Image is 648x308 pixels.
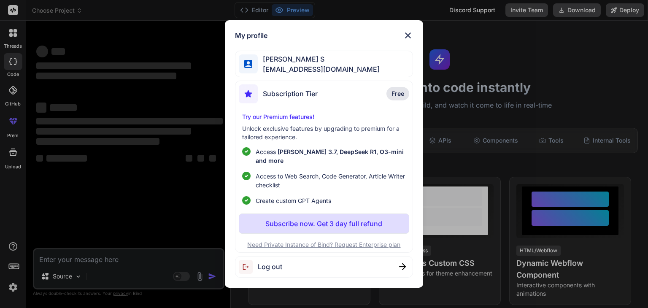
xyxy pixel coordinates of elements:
img: checklist [242,172,251,180]
h1: My profile [235,30,267,41]
img: logout [239,260,258,274]
p: Subscribe now. Get 3 day full refund [265,219,382,229]
button: Subscribe now. Get 3 day full refund [239,213,409,234]
img: profile [244,60,252,68]
span: Log out [258,262,282,272]
span: Create custom GPT Agents [256,196,331,205]
p: Access [256,147,405,165]
span: Subscription Tier [263,89,318,99]
img: subscription [239,84,258,103]
span: [PERSON_NAME] S [258,54,380,64]
p: Try our Premium features! [242,113,405,121]
img: checklist [242,196,251,205]
img: close [399,263,406,270]
span: Free [391,89,404,98]
span: [PERSON_NAME] 3.7, DeepSeek R1, O3-mini and more [256,148,404,164]
span: [EMAIL_ADDRESS][DOMAIN_NAME] [258,64,380,74]
span: Access to Web Search, Code Generator, Article Writer checklist [256,172,405,189]
img: checklist [242,147,251,156]
p: Need Private Instance of Bind? Request Enterprise plan [239,240,409,249]
p: Unlock exclusive features by upgrading to premium for a tailored experience. [242,124,405,141]
img: close [403,30,413,41]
